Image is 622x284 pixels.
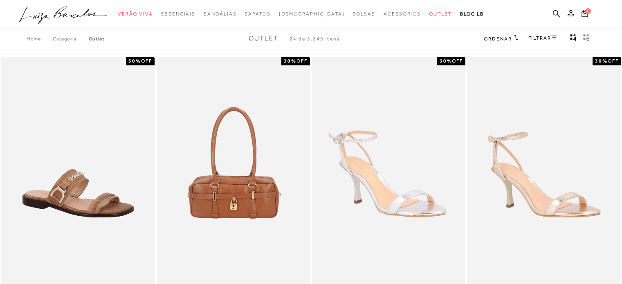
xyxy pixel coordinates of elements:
a: noSubCategoriesText [118,7,153,22]
a: FILTRAR [528,35,557,41]
span: BLOG LB [460,11,484,17]
button: 0 [579,9,591,20]
span: Sandálias [204,11,236,17]
span: Bolsas [353,11,375,17]
span: Acessórios [384,11,421,17]
a: noSubCategoriesText [161,7,195,22]
strong: 30% [595,58,608,64]
button: Mostrar 4 produtos por linha [568,34,579,44]
button: gridText6Desc [581,34,592,44]
span: Outlet [429,11,452,17]
a: noSubCategoriesText [204,7,236,22]
span: Essenciais [161,11,195,17]
span: OFF [296,58,308,64]
a: noSubCategoriesText [384,7,421,22]
a: noSubCategoriesText [245,7,270,22]
span: Verão Viva [118,11,153,17]
span: OFF [141,58,152,64]
span: OFF [452,58,463,64]
a: noSubCategoriesText [279,7,345,22]
span: Outlet [249,35,278,42]
a: noSubCategoriesText [429,7,452,22]
span: 0 [585,8,591,14]
span: Sapatos [245,11,270,17]
span: Ordenar [484,36,512,42]
span: [DEMOGRAPHIC_DATA] [279,11,345,17]
span: OFF [608,58,619,64]
a: Outlet [89,36,105,42]
a: BLOG LB [460,7,484,22]
a: Home [27,36,53,42]
span: 24 de 3.249 itens [290,36,340,42]
a: Categoria [53,36,88,42]
strong: 30% [440,58,452,64]
strong: 50% [128,58,141,64]
strong: 30% [284,58,296,64]
a: noSubCategoriesText [353,7,375,22]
